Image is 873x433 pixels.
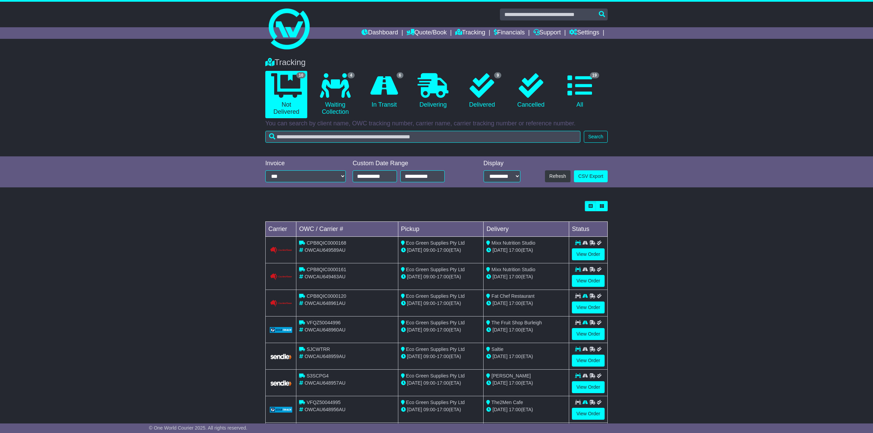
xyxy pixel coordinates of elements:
[266,222,296,237] td: Carrier
[509,247,521,253] span: 17:00
[397,72,404,78] span: 6
[265,160,346,167] div: Invoice
[307,320,341,325] span: VFQZ50044996
[486,406,566,413] div: (ETA)
[406,320,465,325] span: Eco Green Supplies Pty Ltd
[437,327,449,333] span: 17:00
[486,300,566,307] div: (ETA)
[492,407,507,412] span: [DATE]
[486,353,566,360] div: (ETA)
[559,71,601,111] a: 19 All
[406,27,447,39] a: Quote/Book
[406,346,465,352] span: Eco Green Supplies Pty Ltd
[401,326,481,334] div: - (ETA)
[486,326,566,334] div: (ETA)
[406,400,465,405] span: Eco Green Supplies Pty Ltd
[407,327,422,333] span: [DATE]
[265,71,307,118] a: 10 Not Delivered
[486,247,566,254] div: (ETA)
[149,425,248,431] span: © One World Courier 2025. All rights reserved.
[492,247,507,253] span: [DATE]
[305,300,345,306] span: OWCAU648961AU
[307,400,341,405] span: VFQZ50044995
[437,380,449,386] span: 17:00
[270,380,292,386] img: GetCarrierServiceLogo
[305,407,345,412] span: OWCAU648956AU
[437,300,449,306] span: 17:00
[307,293,346,299] span: CPB8QIC0000120
[437,247,449,253] span: 17:00
[437,354,449,359] span: 17:00
[401,353,481,360] div: - (ETA)
[305,380,345,386] span: OWCAU648957AU
[491,346,503,352] span: Saltie
[296,222,398,237] td: OWC / Carrier #
[574,170,608,182] a: CSV Export
[407,274,422,279] span: [DATE]
[494,72,501,78] span: 9
[461,71,503,111] a: 9 Delivered
[270,300,292,307] img: GetCarrierServiceLogo
[363,71,405,111] a: 6 In Transit
[572,248,605,260] a: View Order
[407,407,422,412] span: [DATE]
[491,373,531,378] span: [PERSON_NAME]
[361,27,398,39] a: Dashboard
[401,300,481,307] div: - (ETA)
[270,247,292,254] img: GetCarrierServiceLogo
[401,273,481,280] div: - (ETA)
[412,71,454,111] a: Delivering
[270,273,292,280] img: GetCarrierServiceLogo
[509,380,521,386] span: 17:00
[424,407,435,412] span: 09:00
[510,71,552,111] a: Cancelled
[491,293,534,299] span: Fat Chef Restaurant
[424,274,435,279] span: 09:00
[406,240,465,246] span: Eco Green Supplies Pty Ltd
[424,354,435,359] span: 09:00
[491,267,535,272] span: Mixx Nutrition Studio
[533,27,561,39] a: Support
[265,120,608,127] p: You can search by client name, OWC tracking number, carrier name, carrier tracking number or refe...
[401,406,481,413] div: - (ETA)
[509,327,521,333] span: 17:00
[509,274,521,279] span: 17:00
[484,222,569,237] td: Delivery
[437,407,449,412] span: 17:00
[424,247,435,253] span: 09:00
[398,222,484,237] td: Pickup
[270,327,292,333] img: GetCarrierServiceLogo
[509,300,521,306] span: 17:00
[494,27,525,39] a: Financials
[307,267,346,272] span: CPB8QIC0000161
[270,353,292,359] img: GetCarrierServiceLogo
[401,247,481,254] div: - (ETA)
[492,327,507,333] span: [DATE]
[492,274,507,279] span: [DATE]
[296,72,306,78] span: 10
[455,27,485,39] a: Tracking
[590,72,599,78] span: 19
[401,380,481,387] div: - (ETA)
[424,300,435,306] span: 09:00
[572,275,605,287] a: View Order
[484,160,520,167] div: Display
[305,274,345,279] span: OWCAU649463AU
[486,380,566,387] div: (ETA)
[492,300,507,306] span: [DATE]
[569,27,599,39] a: Settings
[509,354,521,359] span: 17:00
[491,400,523,405] span: The2Men Cafe
[572,381,605,393] a: View Order
[545,170,571,182] button: Refresh
[307,240,346,246] span: CPB8QIC0000168
[491,320,542,325] span: The Fruit Shop Burleigh
[584,131,608,143] button: Search
[262,58,611,67] div: Tracking
[572,408,605,420] a: View Order
[437,274,449,279] span: 17:00
[424,380,435,386] span: 09:00
[569,222,608,237] td: Status
[492,380,507,386] span: [DATE]
[486,273,566,280] div: (ETA)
